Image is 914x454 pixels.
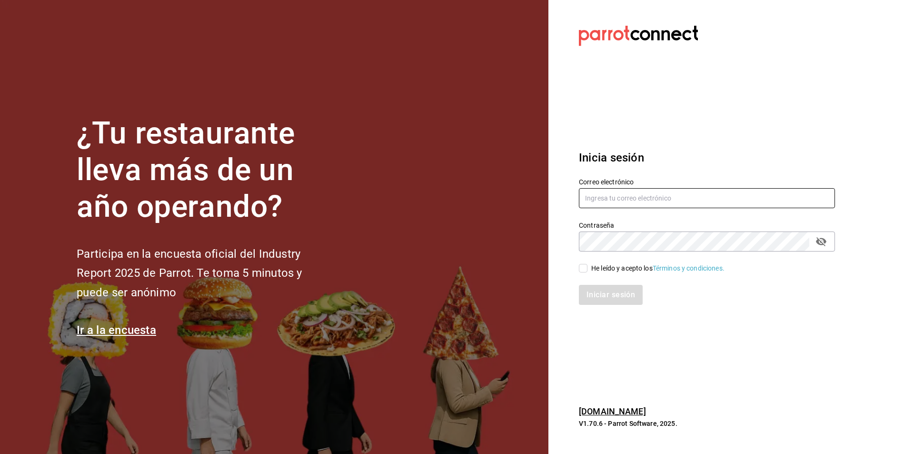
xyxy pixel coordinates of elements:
[77,323,156,337] a: Ir a la encuesta
[653,264,725,272] a: Términos y condiciones.
[77,244,334,303] h2: Participa en la encuesta oficial del Industry Report 2025 de Parrot. Te toma 5 minutos y puede se...
[579,419,835,428] p: V1.70.6 - Parrot Software, 2025.
[579,188,835,208] input: Ingresa tu correo electrónico
[77,115,334,225] h1: ¿Tu restaurante lleva más de un año operando?
[579,149,835,166] h3: Inicia sesión
[813,233,829,250] button: passwordField
[579,179,835,185] label: Correo electrónico
[591,263,725,273] div: He leído y acepto los
[579,222,835,229] label: Contraseña
[579,406,646,416] a: [DOMAIN_NAME]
